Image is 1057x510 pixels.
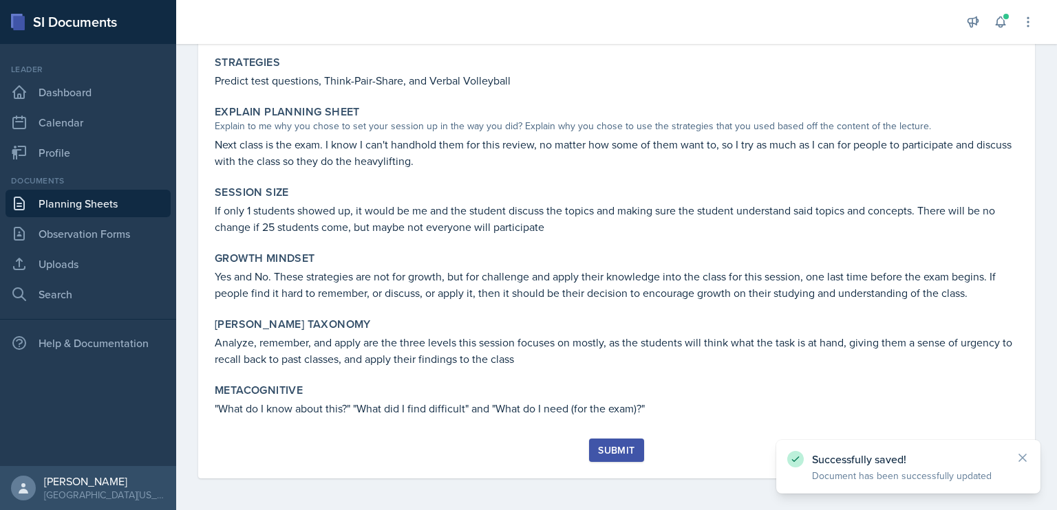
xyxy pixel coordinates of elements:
[6,190,171,217] a: Planning Sheets
[215,318,371,331] label: [PERSON_NAME] Taxonomy
[215,186,289,199] label: Session Size
[215,400,1018,417] p: "What do I know about this?" "What did I find difficult" and "What do I need (for the exam)?"
[6,280,171,308] a: Search
[215,202,1018,235] p: If only 1 students showed up, it would be me and the student discuss the topics and making sure t...
[215,56,280,69] label: Strategies
[44,474,165,488] div: [PERSON_NAME]
[6,78,171,106] a: Dashboard
[812,469,1005,483] p: Document has been successfully updated
[215,334,1018,367] p: Analyze, remember, and apply are the three levels this session focuses on mostly, as the students...
[6,250,171,278] a: Uploads
[6,139,171,166] a: Profile
[215,105,360,119] label: Explain Planning Sheet
[6,220,171,247] a: Observation Forms
[215,72,1018,89] p: Predict test questions, Think-Pair-Share, and Verbal Volleyball
[215,252,315,265] label: Growth Mindset
[6,109,171,136] a: Calendar
[44,488,165,502] div: [GEOGRAPHIC_DATA][US_STATE]
[6,329,171,357] div: Help & Documentation
[215,136,1018,169] p: Next class is the exam. I know I can't handhold them for this review, no matter how some of them ...
[589,439,643,462] button: Submit
[215,119,1018,133] div: Explain to me why you chose to set your session up in the way you did? Explain why you chose to u...
[812,452,1005,466] p: Successfully saved!
[6,175,171,187] div: Documents
[215,268,1018,301] p: Yes and No. These strategies are not for growth, but for challenge and apply their knowledge into...
[215,384,303,397] label: Metacognitive
[598,445,634,456] div: Submit
[6,63,171,76] div: Leader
